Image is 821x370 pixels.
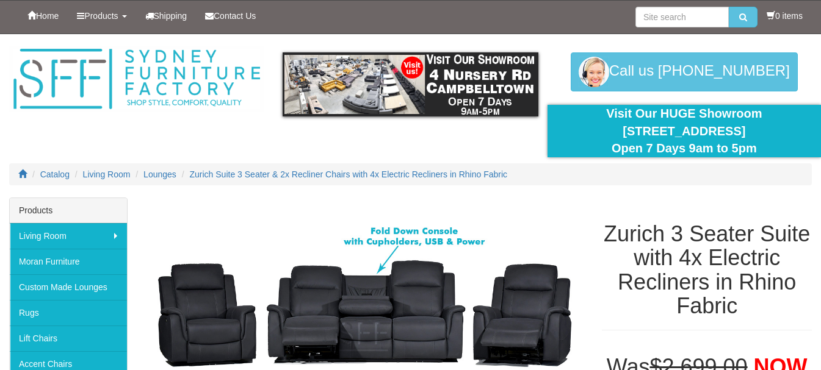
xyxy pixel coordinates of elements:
div: Products [10,198,127,223]
a: Custom Made Lounges [10,274,127,300]
a: Shipping [136,1,197,31]
h1: Zurich 3 Seater Suite with 4x Electric Recliners in Rhino Fabric [602,222,812,318]
a: Catalog [40,169,70,179]
span: Shipping [154,11,187,21]
img: showroom.gif [283,52,538,116]
span: Contact Us [214,11,256,21]
a: Living Room [83,169,131,179]
a: Rugs [10,300,127,326]
a: Contact Us [196,1,265,31]
a: Lounges [143,169,176,179]
li: 0 items [767,10,803,22]
span: Products [84,11,118,21]
a: Home [18,1,68,31]
a: Zurich Suite 3 Seater & 2x Recliner Chairs with 4x Electric Recliners in Rhino Fabric [190,169,508,179]
input: Site search [635,7,729,27]
a: Products [68,1,136,31]
span: Home [36,11,59,21]
div: Visit Our HUGE Showroom [STREET_ADDRESS] Open 7 Days 9am to 5pm [557,105,812,157]
a: Moran Furniture [10,249,127,274]
a: Living Room [10,223,127,249]
img: Sydney Furniture Factory [9,46,264,112]
a: Lift Chairs [10,326,127,351]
